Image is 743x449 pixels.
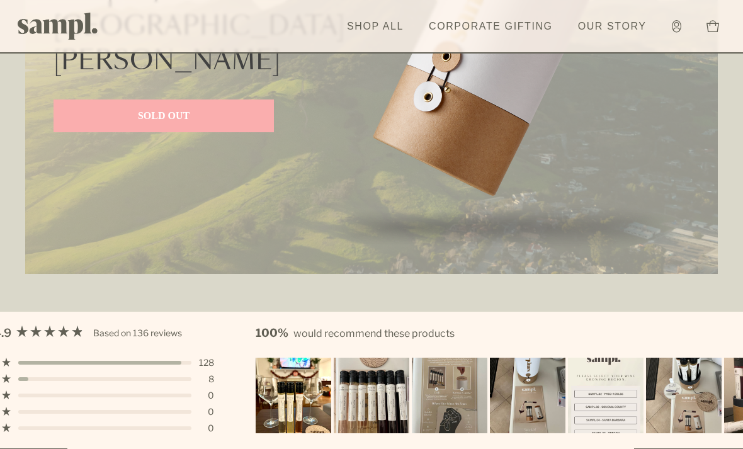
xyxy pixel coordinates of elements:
img: Customer-uploaded image, show more details [334,358,409,433]
p: SOLD OUT [66,108,261,123]
span: would recommend these products [293,327,455,339]
img: Customer-uploaded image, show more details [646,358,722,433]
a: Shop All [341,13,410,40]
div: 0 [199,391,214,400]
div: 0 [199,424,214,433]
img: Sampl logo [18,13,98,40]
div: 128 [199,358,214,367]
div: Based on 136 reviews [93,326,182,340]
img: Customer-uploaded image, show more details [568,358,644,433]
strong: 100% [256,326,288,339]
a: SOLD OUT [54,99,274,132]
img: Customer-uploaded image, show more details [412,358,487,433]
a: Our Story [572,13,653,40]
img: Customer-uploaded image, show more details [490,358,565,433]
a: Corporate Gifting [423,13,559,40]
img: Customer-uploaded image, show more details [256,358,331,433]
div: 8 [199,375,214,384]
div: 0 [199,407,214,416]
